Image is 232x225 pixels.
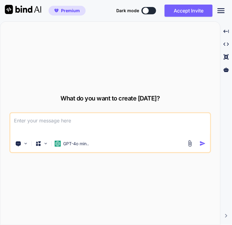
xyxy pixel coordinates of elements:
[61,8,80,14] span: Premium
[23,141,28,146] img: Pick Tools
[186,140,193,147] img: attachment
[54,9,59,12] img: premium
[55,141,61,147] img: GPT-4o mini
[200,140,206,147] img: icon
[116,8,139,14] span: Dark mode
[43,141,48,146] img: Pick Models
[49,6,86,16] button: premiumPremium
[5,5,41,14] img: Bind AI
[63,141,89,147] p: GPT-4o min..
[61,95,160,102] span: What do you want to create [DATE]?
[165,5,213,17] button: Accept Invite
